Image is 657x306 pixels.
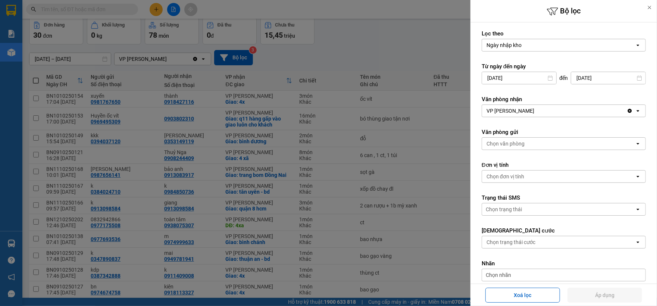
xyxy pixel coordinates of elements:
svg: open [635,239,641,245]
span: đến [560,74,568,82]
input: Select a date. [482,72,556,84]
svg: open [635,108,641,114]
label: Nhãn [482,260,646,267]
svg: open [635,141,641,147]
label: Văn phòng nhận [482,96,646,103]
div: VP [PERSON_NAME] [487,107,534,115]
svg: open [635,42,641,48]
input: Selected Ngày nhập kho. [522,41,523,49]
div: Chọn trạng thái [486,206,522,213]
button: Xoá lọc [485,288,560,303]
label: Trạng thái SMS [482,194,646,202]
input: Selected VP Hồ Chí Minh. [535,107,536,115]
h6: Bộ lọc [470,6,657,17]
svg: Clear value [627,108,633,114]
div: Ngày nhập kho [487,41,522,49]
button: Áp dụng [567,288,642,303]
svg: open [635,174,641,179]
label: Đơn vị tính [482,161,646,169]
div: Chọn trạng thái cước [487,238,535,246]
div: Chọn đơn vị tính [487,173,524,180]
svg: open [635,206,641,212]
label: Từ ngày đến ngày [482,63,646,70]
label: Văn phòng gửi [482,128,646,136]
div: Chọn văn phòng [487,140,525,147]
input: Select a date. [571,72,645,84]
span: Chọn nhãn [486,271,511,279]
label: [DEMOGRAPHIC_DATA] cước [482,227,646,234]
label: Lọc theo [482,30,646,37]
